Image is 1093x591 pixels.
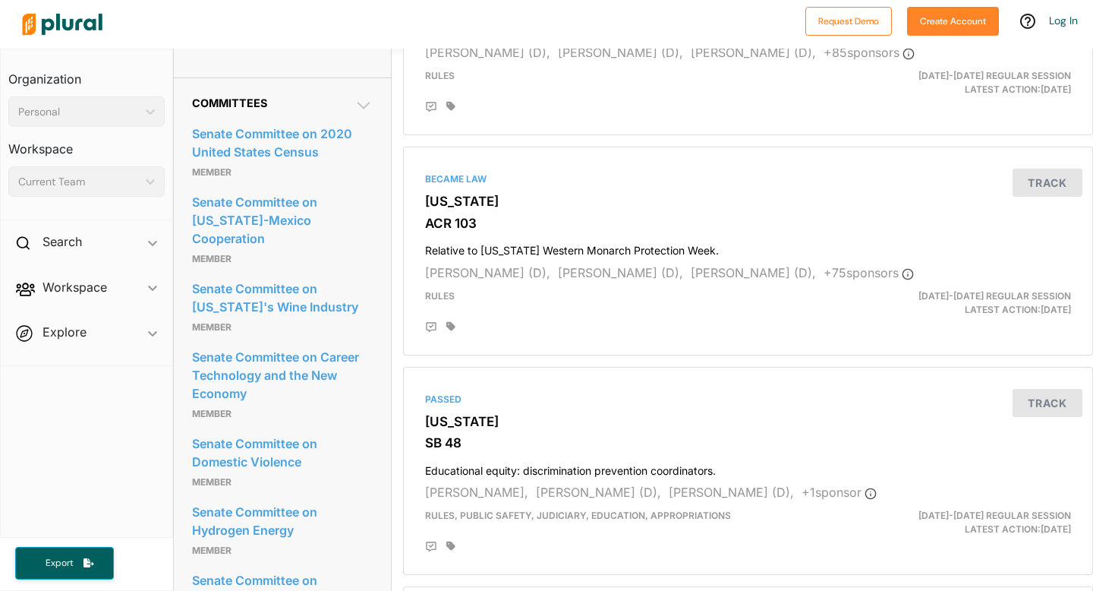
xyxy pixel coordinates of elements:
h4: Relative to [US_STATE] Western Monarch Protection Week. [425,237,1071,258]
div: Latest Action: [DATE] [859,289,1082,317]
span: Rules [425,290,455,302]
span: [PERSON_NAME], [425,485,528,500]
span: [PERSON_NAME] (D), [691,265,816,280]
span: [PERSON_NAME] (D), [558,45,683,60]
span: [DATE]-[DATE] Regular Session [918,290,1071,302]
span: + 85 sponsor s [824,45,915,60]
button: Create Account [907,7,999,36]
span: [PERSON_NAME] (D), [691,45,816,60]
span: + 1 sponsor [802,485,877,500]
p: member [192,405,373,423]
button: Request Demo [805,7,892,36]
div: Latest Action: [DATE] [859,69,1082,96]
span: + 75 sponsor s [824,265,914,280]
div: Passed [425,393,1071,406]
span: [PERSON_NAME] (D), [669,485,794,500]
h3: Organization [8,57,165,90]
div: Latest Action: [DATE] [859,509,1082,536]
button: Export [15,547,114,580]
span: [PERSON_NAME] (D), [425,265,550,280]
a: Senate Committee on [US_STATE]'s Wine Industry [192,277,373,318]
div: Add Position Statement [425,101,437,113]
span: [DATE]-[DATE] Regular Session [918,70,1071,81]
div: Add Position Statement [425,321,437,333]
span: Export [35,557,83,570]
span: Committees [192,96,267,109]
h3: ACR 103 [425,216,1071,231]
div: Add Position Statement [425,541,437,553]
div: Personal [18,104,140,120]
h3: [US_STATE] [425,194,1071,209]
p: member [192,163,373,182]
a: Create Account [907,12,999,28]
span: [PERSON_NAME] (D), [536,485,661,500]
button: Track [1013,389,1082,417]
button: Track [1013,169,1082,197]
span: Rules [425,70,455,81]
a: Senate Committee on Hydrogen Energy [192,501,373,542]
p: member [192,250,373,268]
span: [PERSON_NAME] (D), [425,45,550,60]
span: Rules, Public Safety, Judiciary, Education, Appropriations [425,510,731,521]
h3: [US_STATE] [425,414,1071,429]
a: Senate Committee on 2020 United States Census [192,122,373,163]
div: Became Law [425,172,1071,186]
div: Add tags [446,321,455,332]
p: member [192,473,373,491]
p: member [192,318,373,337]
span: [DATE]-[DATE] Regular Session [918,510,1071,521]
h4: Educational equity: discrimination prevention coordinators. [425,457,1071,478]
a: Senate Committee on Career Technology and the New Economy [192,346,373,405]
span: [PERSON_NAME] (D), [558,265,683,280]
div: Add tags [446,541,455,551]
a: Senate Committee on Domestic Violence [192,432,373,473]
h3: SB 48 [425,435,1071,450]
a: Log In [1049,14,1078,27]
div: Current Team [18,174,140,190]
h2: Search [43,233,82,250]
div: Add tags [446,101,455,112]
p: member [192,542,373,560]
h3: Workspace [8,127,165,160]
a: Request Demo [805,12,892,28]
a: Senate Committee on [US_STATE]-Mexico Cooperation [192,191,373,250]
